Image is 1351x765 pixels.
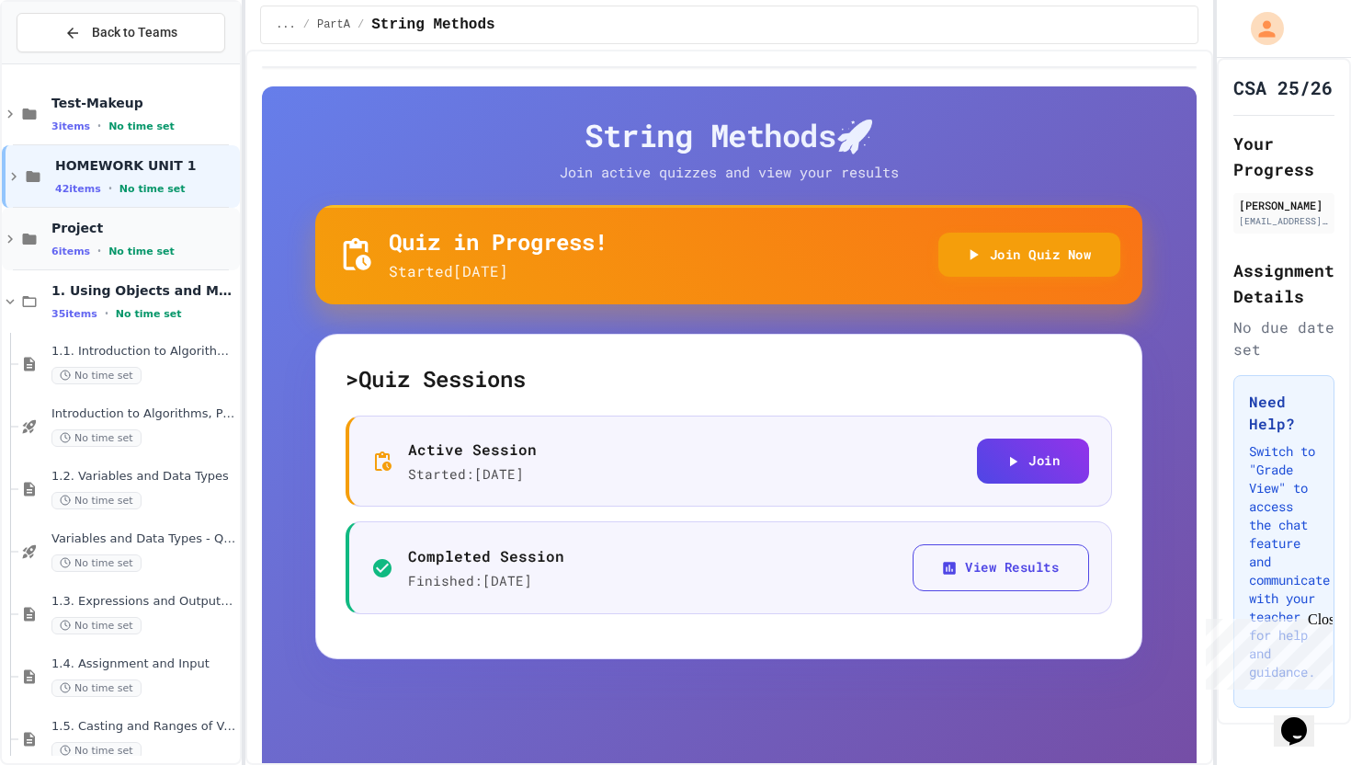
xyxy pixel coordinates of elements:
[51,220,236,236] span: Project
[522,162,936,183] p: Join active quizzes and view your results
[51,120,90,132] span: 3 items
[51,594,236,610] span: 1.3. Expressions and Output [New]
[1249,442,1319,681] p: Switch to "Grade View" to access the chat feature and communicate with your teacher for help and ...
[51,554,142,572] span: No time set
[1233,131,1334,182] h2: Your Progress
[408,464,537,485] p: Started: [DATE]
[371,14,494,36] span: String Methods
[55,157,236,174] span: HOMEWORK UNIT 1
[51,617,142,634] span: No time set
[315,116,1142,154] h4: String Methods 🚀
[51,367,142,384] span: No time set
[51,531,236,547] span: Variables and Data Types - Quiz
[55,183,101,195] span: 42 items
[108,120,175,132] span: No time set
[1233,74,1333,100] h1: CSA 25/26
[51,95,236,111] span: Test-Makeup
[1232,7,1289,50] div: My Account
[51,719,236,735] span: 1.5. Casting and Ranges of Values
[276,17,296,32] span: ...
[1239,214,1329,228] div: [EMAIL_ADDRESS][DOMAIN_NAME]
[108,181,112,196] span: •
[358,17,364,32] span: /
[1249,391,1319,435] h3: Need Help?
[51,308,97,320] span: 35 items
[317,17,350,32] span: PartA
[51,469,236,485] span: 1.2. Variables and Data Types
[51,282,236,299] span: 1. Using Objects and Methods
[92,23,177,42] span: Back to Teams
[389,227,607,257] h5: Quiz in Progress!
[913,544,1089,591] button: View Results
[97,244,101,258] span: •
[105,306,108,321] span: •
[108,245,175,257] span: No time set
[938,233,1121,278] button: Join Quiz Now
[51,742,142,759] span: No time set
[17,13,225,52] button: Back to Teams
[389,260,607,282] p: Started [DATE]
[408,439,537,461] p: Active Session
[408,571,564,591] p: Finished: [DATE]
[303,17,310,32] span: /
[408,545,564,567] p: Completed Session
[1233,316,1334,360] div: No due date set
[51,679,142,697] span: No time set
[51,492,142,509] span: No time set
[51,245,90,257] span: 6 items
[7,7,127,117] div: Chat with us now!Close
[346,364,1112,394] h5: > Quiz Sessions
[1274,691,1333,747] iframe: chat widget
[119,183,186,195] span: No time set
[51,657,236,672] span: 1.4. Assignment and Input
[51,429,142,447] span: No time set
[1198,611,1333,690] iframe: chat widget
[97,119,101,133] span: •
[51,344,236,360] span: 1.1. Introduction to Algorithms, Programming, and Compilers
[1233,257,1334,309] h2: Assignment Details
[116,308,182,320] span: No time set
[1239,197,1329,213] div: [PERSON_NAME]
[51,406,236,422] span: Introduction to Algorithms, Programming, and Compilers
[977,439,1089,484] button: Join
